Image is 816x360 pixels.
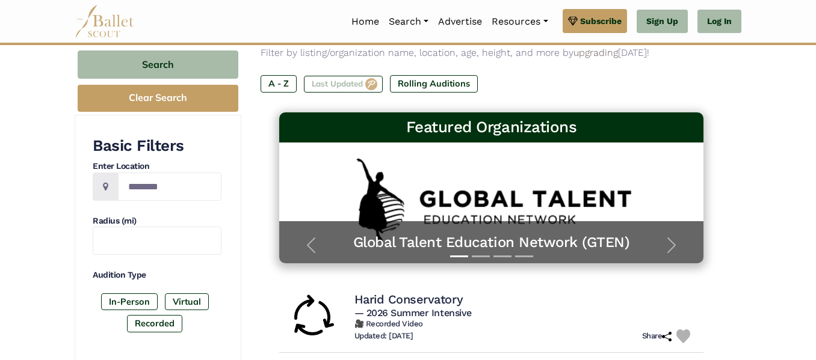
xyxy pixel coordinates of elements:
a: Log In [697,10,741,34]
a: Sign Up [637,10,688,34]
img: Rolling Audition [288,293,336,341]
h4: Radius (mi) [93,215,221,227]
a: Advertise [433,9,487,34]
label: In-Person [101,293,158,310]
span: Subscribe [580,14,622,28]
button: Slide 3 [493,249,512,263]
input: Location [118,172,221,201]
label: Last Updated [304,76,383,93]
h3: Featured Organizations [289,117,694,138]
button: Search [78,50,238,79]
button: Clear Search [78,85,238,112]
a: Subscribe [563,9,627,33]
img: gem.svg [568,14,578,28]
label: Virtual [165,293,209,310]
button: Slide 4 [515,249,533,263]
a: Resources [487,9,552,34]
a: Search [384,9,433,34]
a: Global Talent Education Network (GTEN) [291,233,692,252]
label: Rolling Auditions [390,75,478,92]
p: Filter by listing/organization name, location, age, height, and more by [DATE]! [261,45,722,61]
a: Home [347,9,384,34]
h4: Harid Conservatory [354,291,463,307]
span: — 2026 Summer Intensive [354,307,472,319]
h4: Enter Location [93,160,221,172]
h6: 🎥 Recorded Video [354,319,695,329]
button: Slide 2 [472,249,490,263]
button: Slide 1 [450,249,468,263]
label: A - Z [261,75,297,92]
h6: Updated: [DATE] [354,331,413,341]
h6: Share [642,331,672,341]
a: upgrading [573,47,618,58]
label: Recorded [127,315,182,332]
h3: Basic Filters [93,136,221,156]
h4: Audition Type [93,269,221,281]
